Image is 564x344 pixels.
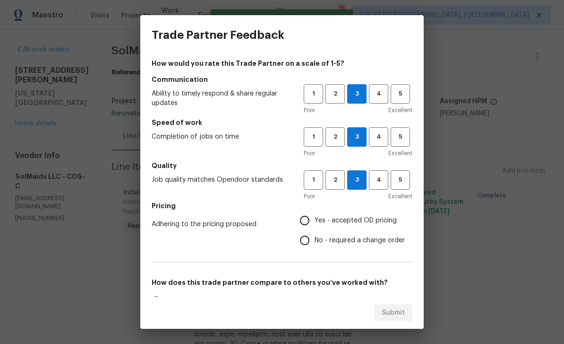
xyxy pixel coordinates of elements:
[304,84,323,104] button: 1
[369,170,388,190] button: 4
[391,84,410,104] button: 5
[326,88,344,99] span: 2
[304,106,315,115] span: Poor
[370,175,387,185] span: 4
[369,84,388,104] button: 4
[325,127,345,147] button: 2
[315,216,397,226] span: Yes - accepted OD pricing
[348,88,366,99] span: 3
[347,84,367,104] button: 3
[166,296,267,306] span: This is my favorite trade partner
[392,88,409,99] span: 5
[152,278,412,287] h5: How does this trade partner compare to others you’ve worked with?
[152,89,289,108] span: Ability to timely respond & share regular updates
[152,59,412,68] h4: How would you rate this Trade Partner on a scale of 1-5?
[152,201,412,211] h5: Pricing
[326,132,344,142] span: 2
[305,132,322,142] span: 1
[348,132,366,142] span: 3
[369,127,388,147] button: 4
[304,127,323,147] button: 1
[388,192,412,201] span: Excellent
[152,118,412,127] h5: Speed of work
[391,127,410,147] button: 5
[392,132,409,142] span: 5
[305,88,322,99] span: 1
[325,170,345,190] button: 2
[370,88,387,99] span: 4
[304,192,315,201] span: Poor
[325,84,345,104] button: 2
[347,127,367,147] button: 3
[388,106,412,115] span: Excellent
[348,175,366,185] span: 3
[152,75,412,84] h5: Communication
[326,175,344,185] span: 2
[152,28,284,42] h3: Trade Partner Feedback
[152,220,285,229] span: Adhering to the pricing proposed
[315,236,405,246] span: No - required a change order
[304,149,315,158] span: Poor
[152,132,289,141] span: Completion of jobs on time
[152,161,412,170] h5: Quality
[391,170,410,190] button: 5
[370,132,387,142] span: 4
[152,175,289,185] span: Job quality matches Opendoor standards
[304,170,323,190] button: 1
[305,175,322,185] span: 1
[392,175,409,185] span: 5
[300,211,412,250] div: Pricing
[388,149,412,158] span: Excellent
[347,170,367,190] button: 3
